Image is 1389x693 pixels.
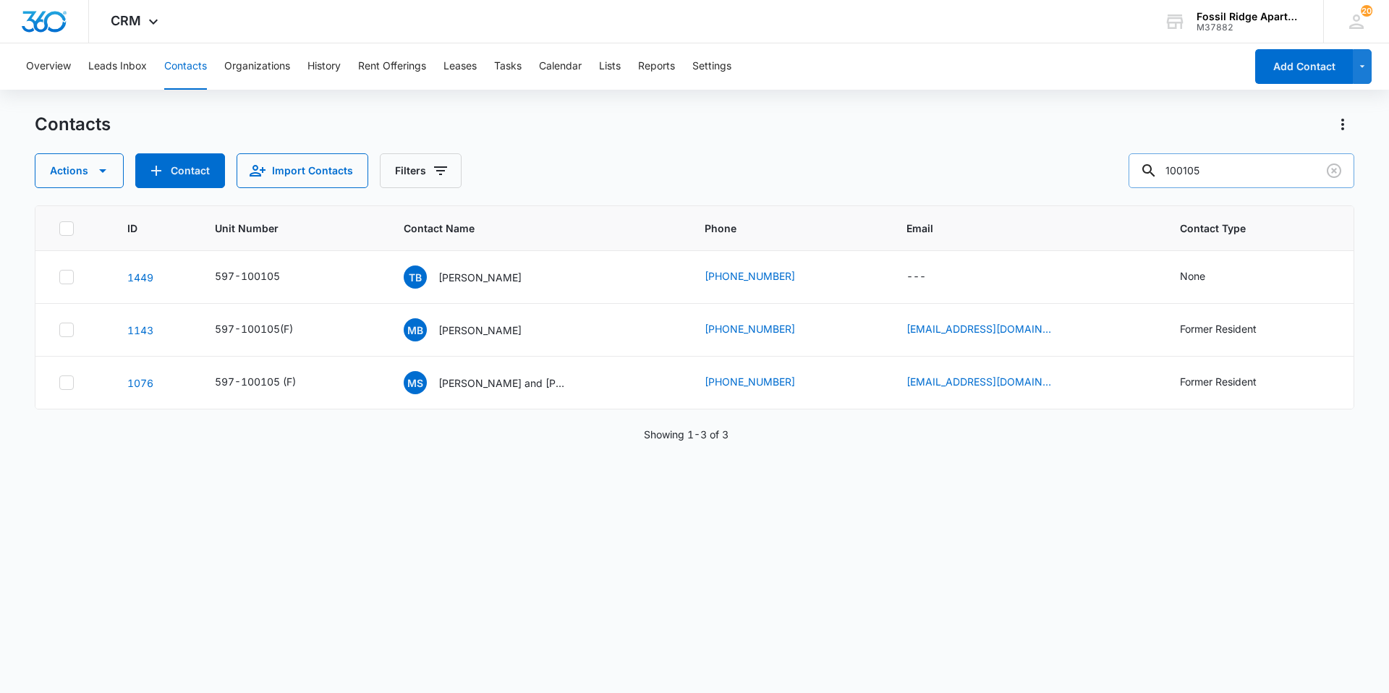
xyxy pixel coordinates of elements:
span: Contact Type [1180,221,1309,236]
span: ID [127,221,159,236]
div: Contact Name - Megan Burns - Select to Edit Field [404,318,548,341]
button: Calendar [539,43,582,90]
div: Email - megameg2015@gmail.com - Select to Edit Field [906,321,1077,339]
button: Tasks [494,43,522,90]
p: [PERSON_NAME] and [PERSON_NAME] [438,375,569,391]
span: CRM [111,13,141,28]
button: Actions [35,153,124,188]
div: Contact Type - Former Resident - Select to Edit Field [1180,321,1283,339]
div: Email - - Select to Edit Field [906,268,952,286]
button: Rent Offerings [358,43,426,90]
div: 597-100105 [215,268,280,284]
button: Filters [380,153,462,188]
div: 597-100105(F) [215,321,293,336]
div: 597-100105 (F) [215,374,296,389]
button: Overview [26,43,71,90]
button: History [307,43,341,90]
div: Contact Name - Mitchell Stommes and Maria Schneider - Select to Edit Field [404,371,595,394]
input: Search Contacts [1129,153,1354,188]
button: Clear [1322,159,1346,182]
div: Phone - (320) 339-1558 - Select to Edit Field [705,374,821,391]
p: Showing 1-3 of 3 [644,427,729,442]
button: Leases [443,43,477,90]
a: [PHONE_NUMBER] [705,321,795,336]
span: TB [404,265,427,289]
div: Former Resident [1180,374,1257,389]
button: Organizations [224,43,290,90]
span: Phone [705,221,851,236]
span: 20 [1361,5,1372,17]
button: Reports [638,43,675,90]
button: Lists [599,43,621,90]
div: --- [906,268,926,286]
a: Navigate to contact details page for Mitchell Stommes and Maria Schneider [127,377,153,389]
div: Email - stommes84@gmail.com - Select to Edit Field [906,374,1077,391]
a: [PHONE_NUMBER] [705,374,795,389]
p: [PERSON_NAME] [438,270,522,285]
button: Add Contact [1255,49,1353,84]
div: Unit Number - 597-100105(F) - Select to Edit Field [215,321,319,339]
button: Settings [692,43,731,90]
span: Unit Number [215,221,369,236]
div: Contact Type - None - Select to Edit Field [1180,268,1231,286]
a: [EMAIL_ADDRESS][DOMAIN_NAME] [906,374,1051,389]
a: Navigate to contact details page for Terri Brewer [127,271,153,284]
div: account id [1197,22,1302,33]
div: account name [1197,11,1302,22]
a: [PHONE_NUMBER] [705,268,795,284]
div: Former Resident [1180,321,1257,336]
div: Contact Type - Former Resident - Select to Edit Field [1180,374,1283,391]
h1: Contacts [35,114,111,135]
div: None [1180,268,1205,284]
div: Unit Number - 597-100105 (F) - Select to Edit Field [215,374,322,391]
div: notifications count [1361,5,1372,17]
span: Email [906,221,1125,236]
button: Import Contacts [237,153,368,188]
button: Contacts [164,43,207,90]
a: [EMAIL_ADDRESS][DOMAIN_NAME] [906,321,1051,336]
div: Phone - (618) 772-8172 - Select to Edit Field [705,321,821,339]
a: Navigate to contact details page for Megan Burns [127,324,153,336]
div: Phone - (970) 803-2520 - Select to Edit Field [705,268,821,286]
button: Add Contact [135,153,225,188]
span: MS [404,371,427,394]
span: Contact Name [404,221,649,236]
span: MB [404,318,427,341]
div: Unit Number - 597-100105 - Select to Edit Field [215,268,306,286]
button: Leads Inbox [88,43,147,90]
button: Actions [1331,113,1354,136]
p: [PERSON_NAME] [438,323,522,338]
div: Contact Name - Terri Brewer - Select to Edit Field [404,265,548,289]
